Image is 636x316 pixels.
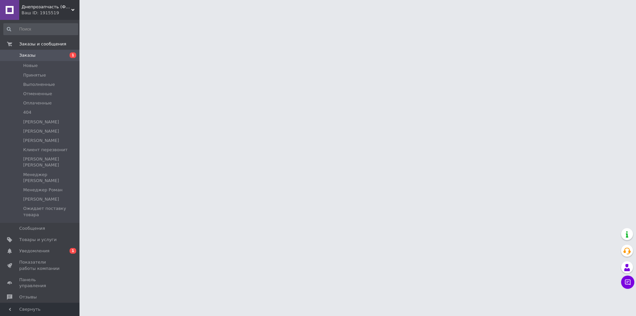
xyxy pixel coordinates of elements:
span: [PERSON_NAME] [PERSON_NAME] [23,156,78,168]
span: 404 [23,109,31,115]
span: Менеджер Роман [23,187,63,193]
span: 1 [70,248,76,254]
input: Поиск [3,23,78,35]
span: Принятые [23,72,46,78]
span: Выполненные [23,82,55,88]
span: Новые [23,63,38,69]
span: [PERSON_NAME] [23,119,59,125]
span: Уведомления [19,248,49,254]
span: Клиент перезвонит [23,147,68,153]
span: [PERSON_NAME] [23,138,59,144]
button: Чат с покупателем [621,276,634,289]
span: Отзывы [19,294,37,300]
span: [PERSON_NAME] [23,128,59,134]
span: Днепрозапчасть (ФОП Гаркуша Андрій Олексійович) [22,4,71,10]
span: 1 [70,52,76,58]
div: Ваш ID: 1915519 [22,10,79,16]
span: Заказы [19,52,35,58]
span: Товары и услуги [19,237,57,243]
span: Сообщения [19,225,45,231]
span: Ожидает поставку товара [23,206,78,218]
span: Отмененные [23,91,52,97]
span: Показатели работы компании [19,259,61,271]
span: Менеджер [PERSON_NAME] [23,172,78,184]
span: [PERSON_NAME] [23,196,59,202]
span: Заказы и сообщения [19,41,66,47]
span: Оплаченные [23,100,52,106]
span: Панель управления [19,277,61,289]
